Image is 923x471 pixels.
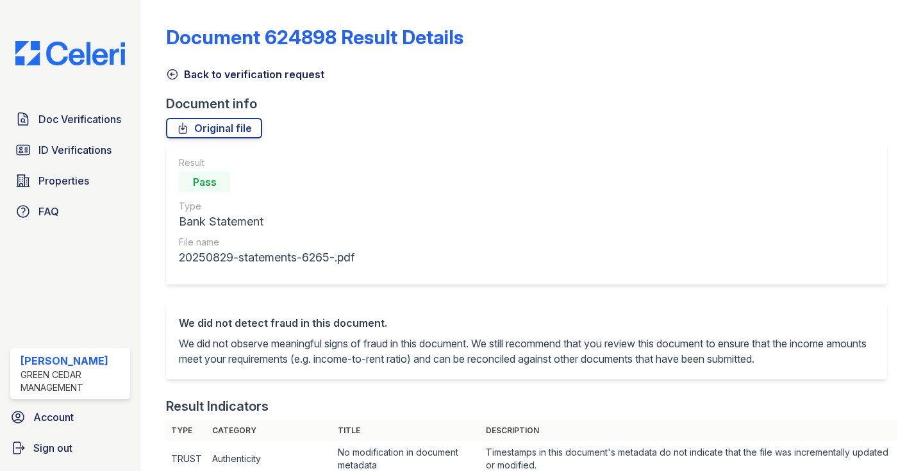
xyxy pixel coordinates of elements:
th: Category [207,420,333,441]
a: Properties [10,168,130,194]
a: ID Verifications [10,137,130,163]
span: ID Verifications [38,142,112,158]
a: Sign out [5,435,135,461]
div: Pass [179,172,230,192]
div: Result [179,156,354,169]
span: Properties [38,173,89,188]
div: Type [179,200,354,213]
span: Doc Verifications [38,112,121,127]
a: Doc Verifications [10,106,130,132]
div: 20250829-statements-6265-.pdf [179,249,354,267]
span: FAQ [38,204,59,219]
div: Bank Statement [179,213,354,231]
div: Green Cedar Management [21,368,125,394]
div: [PERSON_NAME] [21,353,125,368]
a: Document 624898 Result Details [166,26,463,49]
div: File name [179,236,354,249]
a: Original file [166,118,262,138]
th: Title [333,420,481,441]
div: Document info [166,95,897,113]
span: Sign out [33,440,72,456]
img: CE_Logo_Blue-a8612792a0a2168367f1c8372b55b34899dd931a85d93a1a3d3e32e68fde9ad4.png [5,41,135,65]
a: Account [5,404,135,430]
p: We did not observe meaningful signs of fraud in this document. We still recommend that you review... [179,336,874,367]
a: FAQ [10,199,130,224]
a: Back to verification request [166,67,324,82]
span: Account [33,409,74,425]
th: Description [481,420,897,441]
div: We did not detect fraud in this document. [179,315,874,331]
iframe: chat widget [869,420,910,458]
div: Result Indicators [166,397,269,415]
th: Type [166,420,207,441]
